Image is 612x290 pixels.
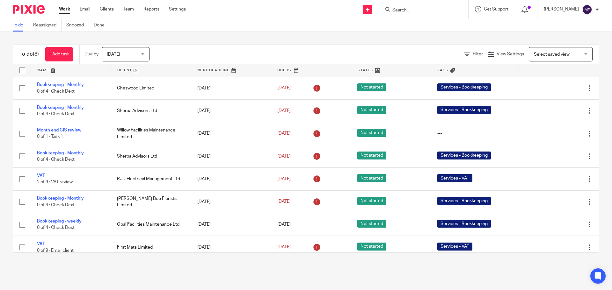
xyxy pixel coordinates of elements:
td: [DATE] [191,236,271,258]
a: VAT [37,173,45,178]
img: Pixie [13,5,45,14]
td: [DATE] [191,77,271,99]
img: svg%3E [582,4,592,15]
p: Due by [84,51,98,57]
span: Not started [357,152,386,159]
a: To do [13,19,28,32]
span: Not started [357,174,386,182]
span: Not started [357,243,386,251]
td: [DATE] [191,122,271,145]
a: Done [94,19,109,32]
h1: To do [19,51,39,58]
td: [DATE] [191,99,271,122]
td: [DATE] [191,190,271,213]
p: [PERSON_NAME] [544,6,579,12]
td: Sherpa Advisors Ltd [111,145,191,167]
a: Bookkeeping - Monthly [37,151,84,155]
td: Cheswood Limited [111,77,191,99]
td: [DATE] [191,145,271,167]
input: Search [392,8,449,13]
a: Reassigned [33,19,62,32]
span: Not started [357,197,386,205]
a: Reports [143,6,159,12]
span: Select saved view [534,52,570,57]
td: Opal Facilities Maintenance Ltd. [111,213,191,236]
td: RJD Electrical Management Ltd [111,168,191,190]
span: Not started [357,106,386,114]
span: Services - Bookkeeping [437,152,491,159]
span: Services - Bookkeeping [437,83,491,91]
a: Email [80,6,90,12]
span: [DATE] [277,222,291,227]
span: [DATE] [277,200,291,204]
span: [DATE] [277,86,291,90]
td: [PERSON_NAME] Bee Florists Limited [111,190,191,213]
span: 2 of 9 · VAT review [37,180,73,185]
span: 0 of 4 · Check Dext [37,225,75,230]
a: Bookkeeping - Monthly [37,105,84,110]
span: [DATE] [107,52,120,57]
span: Services - Bookkeeping [437,220,491,228]
span: [DATE] [277,154,291,159]
span: [DATE] [277,177,291,181]
span: 0 of 4 · Check Dext [37,157,75,162]
a: Bookkeeping - Monthly [37,82,84,87]
span: 0 of 4 · Check Dext [37,112,75,116]
td: [DATE] [191,213,271,236]
a: Clients [100,6,114,12]
span: Services - Bookkeeping [437,106,491,114]
span: Not started [357,83,386,91]
a: Month end CIS review [37,128,81,132]
a: + Add task [45,47,73,61]
span: Tags [438,68,448,72]
span: 0 of 4 · Check Dext [37,203,75,207]
span: Not started [357,129,386,137]
span: [DATE] [277,131,291,136]
span: [DATE] [277,245,291,249]
span: [DATE] [277,109,291,113]
td: [DATE] [191,168,271,190]
a: Bookkeeping - weekly [37,219,82,223]
span: View Settings [497,52,524,56]
span: 0 of 4 · Check Dext [37,89,75,94]
td: Sherpa Advisors Ltd [111,99,191,122]
span: Services - VAT [437,243,472,251]
span: 0 of 1 · Task 1 [37,135,63,139]
span: Not started [357,220,386,228]
a: Snoozed [66,19,89,32]
span: 0 of 9 · Email client [37,248,74,253]
span: (8) [33,52,39,57]
span: Services - VAT [437,174,472,182]
a: VAT [37,242,45,246]
td: Willow Facilities Maintenance Limited [111,122,191,145]
span: Filter [473,52,483,56]
a: Team [123,6,134,12]
div: --- [437,130,512,137]
span: Services - Bookkeeping [437,197,491,205]
td: First Mats Limited [111,236,191,258]
a: Bookkeeping - Monthly [37,196,84,201]
a: Work [59,6,70,12]
span: Get Support [484,7,508,11]
a: Settings [169,6,186,12]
